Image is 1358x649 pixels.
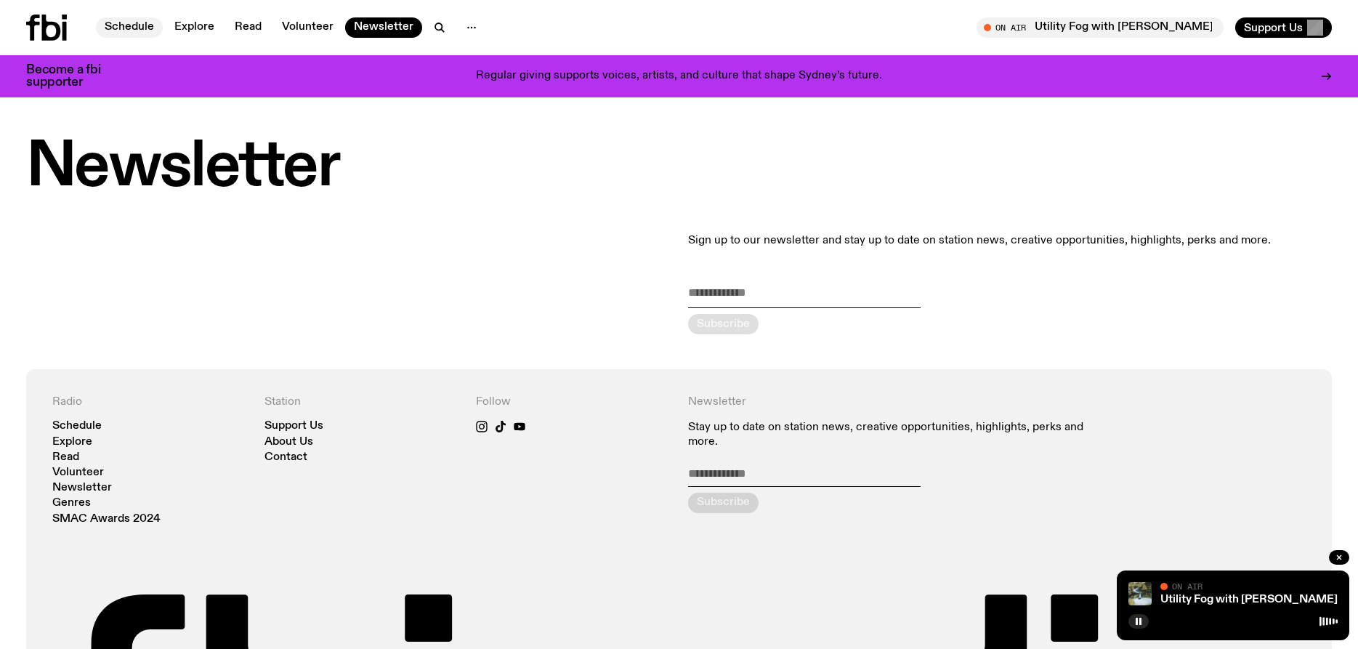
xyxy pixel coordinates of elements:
a: Read [226,17,270,38]
a: Newsletter [345,17,422,38]
img: Cover of Corps Citoyen album Barrani [1128,582,1152,605]
a: Utility Fog with [PERSON_NAME] [1160,594,1338,605]
h4: Follow [476,395,671,409]
a: Schedule [52,421,102,432]
a: Genres [52,498,91,509]
a: Explore [166,17,223,38]
a: Explore [52,437,92,448]
button: Support Us [1235,17,1332,38]
a: About Us [264,437,313,448]
a: Read [52,452,79,463]
button: Subscribe [688,493,759,513]
a: SMAC Awards 2024 [52,514,161,525]
span: Support Us [1244,21,1303,34]
a: Volunteer [273,17,342,38]
p: Stay up to date on station news, creative opportunities, highlights, perks and more. [688,421,1094,448]
a: Volunteer [52,467,104,478]
a: Schedule [96,17,163,38]
h3: Become a fbi supporter [26,64,119,89]
button: Subscribe [688,314,759,334]
p: Regular giving supports voices, artists, and culture that shape Sydney’s future. [476,70,882,83]
p: Sign up to our newsletter and stay up to date on station news, creative opportunities, highlights... [688,232,1333,249]
h4: Station [264,395,459,409]
h4: Radio [52,395,247,409]
a: Newsletter [52,483,112,493]
h4: Newsletter [688,395,1094,409]
h1: Newsletter [26,138,1332,197]
button: On AirUtility Fog with [PERSON_NAME] [977,17,1224,38]
a: Support Us [264,421,323,432]
a: Contact [264,452,307,463]
span: On Air [1172,581,1203,591]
